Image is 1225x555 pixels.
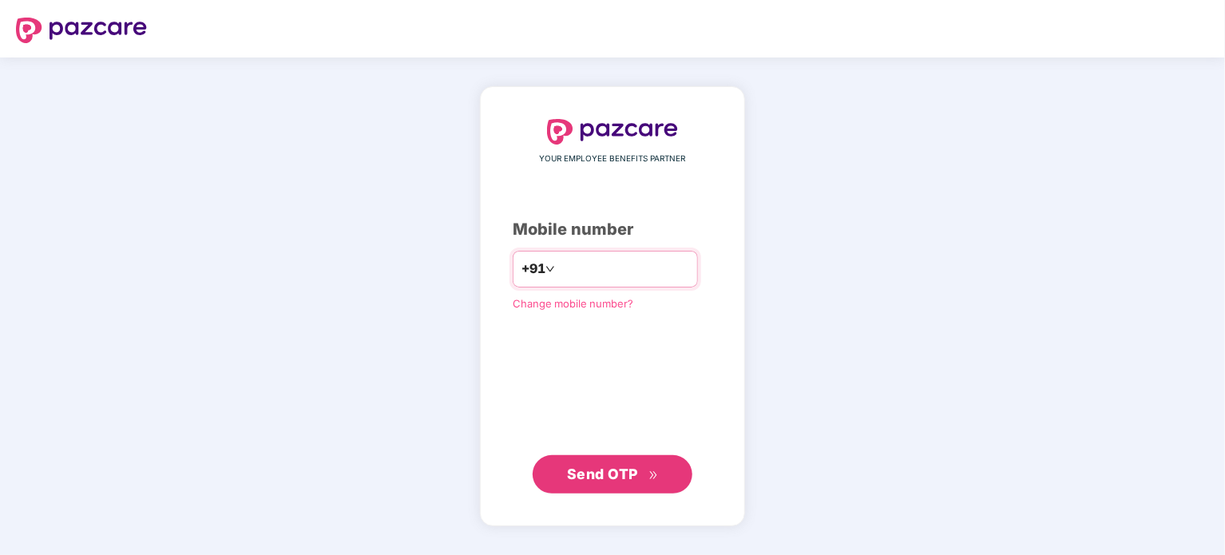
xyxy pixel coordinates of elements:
[547,119,678,145] img: logo
[648,470,659,481] span: double-right
[513,297,633,310] a: Change mobile number?
[513,217,712,242] div: Mobile number
[16,18,147,43] img: logo
[533,455,692,494] button: Send OTPdouble-right
[545,264,555,274] span: down
[540,153,686,165] span: YOUR EMPLOYEE BENEFITS PARTNER
[567,466,638,482] span: Send OTP
[521,259,545,279] span: +91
